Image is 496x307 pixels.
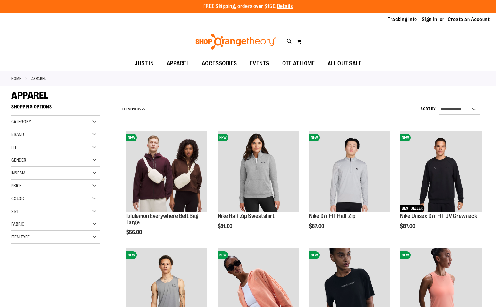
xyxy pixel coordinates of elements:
[126,213,201,226] a: lululemon Everywhere Belt Bag - Large
[309,131,390,213] a: Nike Dri-FIT Half-ZipNEW
[139,107,146,111] span: 272
[309,213,355,219] a: Nike Dri-FIT Half-Zip
[202,56,237,71] span: ACCESSORIES
[135,56,154,71] span: JUST IN
[400,223,416,229] span: $87.00
[388,16,417,23] a: Tracking Info
[250,56,269,71] span: EVENTS
[422,16,437,23] a: Sign In
[133,107,135,111] span: 1
[126,131,207,213] a: lululemon Everywhere Belt Bag - LargeNEW
[11,183,22,188] span: Price
[448,16,490,23] a: Create an Account
[400,131,481,212] img: Nike Unisex Dri-FIT UV Crewneck
[11,76,21,82] a: Home
[126,230,143,235] span: $56.00
[309,131,390,212] img: Nike Dri-FIT Half-Zip
[400,134,411,141] span: NEW
[328,56,361,71] span: ALL OUT SALE
[218,213,275,219] a: Nike Half-Zip Sweatshirt
[309,251,320,259] span: NEW
[126,131,207,212] img: lululemon Everywhere Belt Bag - Large
[126,134,137,141] span: NEW
[397,127,484,245] div: product
[11,234,30,239] span: Item Type
[421,106,436,112] label: Sort By
[31,76,47,82] strong: APPAREL
[218,131,299,213] a: Nike Half-Zip SweatshirtNEW
[11,196,24,201] span: Color
[400,131,481,213] a: Nike Unisex Dri-FIT UV CrewneckNEWBEST SELLER
[306,127,393,245] div: product
[11,209,19,214] span: Size
[203,3,293,10] p: FREE Shipping, orders over $150.
[277,4,293,9] a: Details
[122,104,146,114] h2: Items to
[11,132,24,137] span: Brand
[218,134,228,141] span: NEW
[11,119,31,124] span: Category
[218,223,233,229] span: $81.00
[218,251,228,259] span: NEW
[11,145,17,150] span: Fit
[400,213,477,219] a: Nike Unisex Dri-FIT UV Crewneck
[309,223,325,229] span: $87.00
[11,158,26,163] span: Gender
[400,205,424,212] span: BEST SELLER
[194,34,277,50] img: Shop Orangetheory
[126,251,137,259] span: NEW
[11,170,25,175] span: Inseam
[11,222,24,227] span: Fabric
[309,134,320,141] span: NEW
[214,127,302,245] div: product
[123,127,211,252] div: product
[282,56,315,71] span: OTF AT HOME
[167,56,189,71] span: APPAREL
[11,90,49,101] span: APPAREL
[400,251,411,259] span: NEW
[11,101,100,116] strong: Shopping Options
[218,131,299,212] img: Nike Half-Zip Sweatshirt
